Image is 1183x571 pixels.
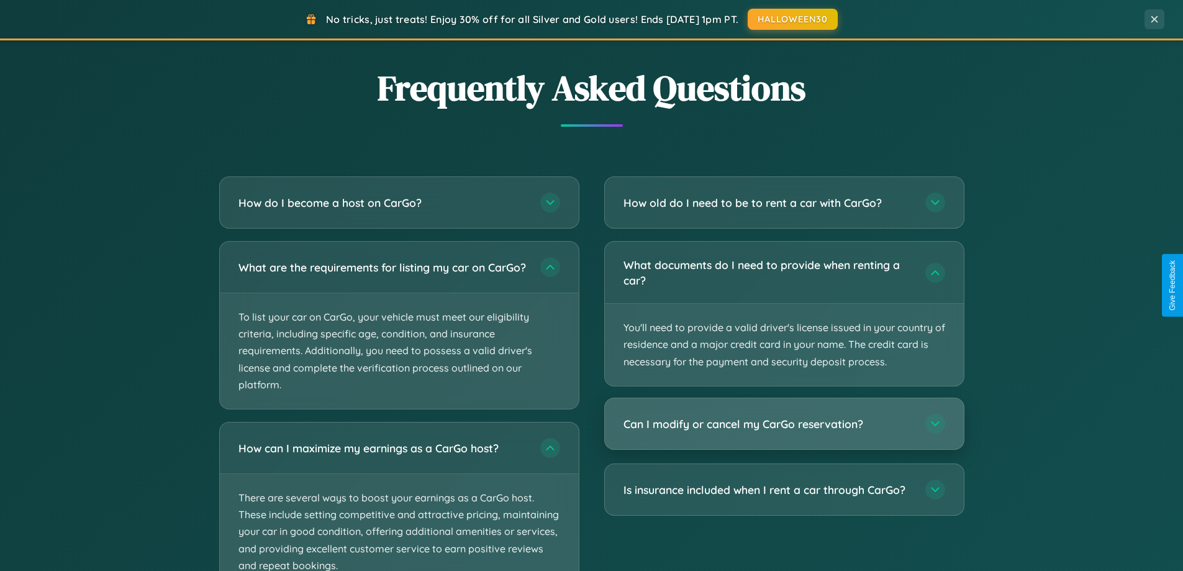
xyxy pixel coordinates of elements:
h3: Is insurance included when I rent a car through CarGo? [623,482,913,498]
span: No tricks, just treats! Enjoy 30% off for all Silver and Gold users! Ends [DATE] 1pm PT. [326,13,738,25]
h3: How do I become a host on CarGo? [238,195,528,211]
div: Give Feedback [1168,260,1177,311]
h3: How can I maximize my earnings as a CarGo host? [238,441,528,456]
h3: What are the requirements for listing my car on CarGo? [238,260,528,275]
h3: Can I modify or cancel my CarGo reservation? [623,416,913,432]
p: To list your car on CarGo, your vehicle must meet our eligibility criteria, including specific ag... [220,293,579,409]
h2: Frequently Asked Questions [219,64,964,112]
h3: How old do I need to be to rent a car with CarGo? [623,195,913,211]
h3: What documents do I need to provide when renting a car? [623,257,913,288]
button: HALLOWEEN30 [748,9,838,30]
p: You'll need to provide a valid driver's license issued in your country of residence and a major c... [605,304,964,386]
